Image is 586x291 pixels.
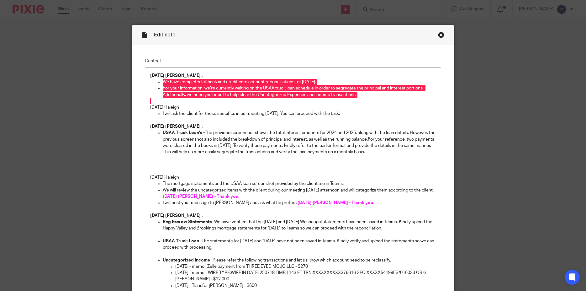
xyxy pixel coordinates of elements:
[163,220,214,224] strong: Reg Escrow Statements -
[145,58,441,64] label: Content
[163,131,205,135] strong: USAA Truck Loan's -
[298,201,374,205] span: [DATE] [PERSON_NAME] - Thank you.
[163,238,436,251] p: The statements for [DATE] and [DATE] have not been saved in Teams. Kindly verify and upload the s...
[163,200,436,206] p: I will post your message to [PERSON_NAME] and ask what he prefers.
[154,32,175,37] span: Edit note
[175,263,436,270] p: [DATE] - memo ; Zelle payment from THREE EYED MOJO LLC - $270
[163,79,436,85] p: We have completed all bank and credit card account reconciliations for [DATE].
[163,130,436,155] p: The provided screenshot shows the total interest amounts for 2024 and 2025, along with the loan d...
[150,73,203,78] strong: [DATE] [PERSON_NAME] ;
[150,213,203,218] strong: [DATE] [PERSON_NAME] ;
[150,124,203,129] strong: [DATE] [PERSON_NAME] ;
[163,258,213,262] strong: Uncategorized Income -
[438,32,444,38] div: Close this dialog window
[163,187,436,200] p: We will review the uncategorized items with the client during our meeting [DATE] afternoon and wi...
[163,181,436,187] p: The mortgage statements and the USAA loan screenshot provided by the client are in Teams.
[175,270,436,283] p: [DATE] - memo - WIRE TYPE:WIRE IN DATE: 250718 TIME:1143 ET TRN:XXXXXXXXXX376616 SEQ:XXXXX54199FS...
[163,110,436,117] p: I will ask the client for these specifics in our meeting [DATE]. You can proceed with the task.
[163,219,436,232] p: We have verified that the [DATE] and [DATE] Washougal statements have been saved in Teams. Kindly...
[163,85,436,98] p: For your information, we’re currently waiting on the USAA truck loan schedule in order to segrega...
[175,283,436,289] p: [DATE] - Transfer [PERSON_NAME] - $600
[150,104,436,110] p: [DATE] Haleigh
[163,194,239,199] span: [DATE] [PERSON_NAME] - Thank you.
[150,174,436,181] p: [DATE] Haleigh
[163,239,202,243] strong: USAA Truck Loan -
[163,257,436,263] p: Please refer the following transactions and let us know which account need to be reclassify.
